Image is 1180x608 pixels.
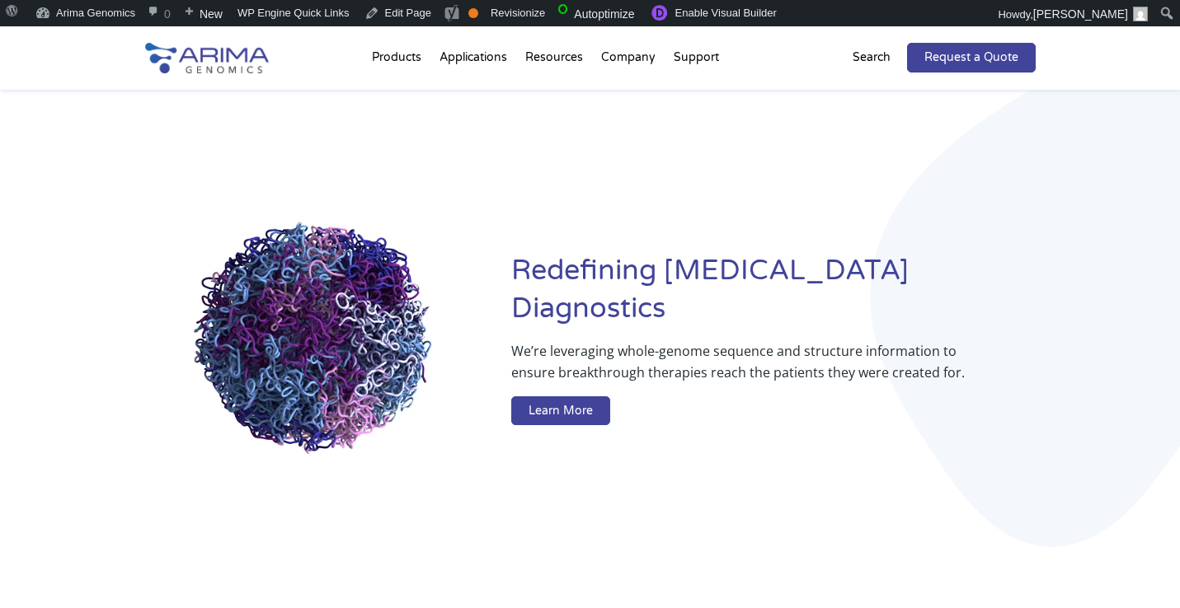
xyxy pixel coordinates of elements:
span: [PERSON_NAME] [1033,7,1128,21]
p: Search [853,47,891,68]
img: Arima-Genomics-logo [145,43,269,73]
iframe: Chat Widget [1098,529,1180,608]
h1: Redefining [MEDICAL_DATA] Diagnostics [511,252,1035,340]
a: Request a Quote [907,43,1036,72]
div: OK [468,8,478,18]
a: Learn More [511,396,610,426]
